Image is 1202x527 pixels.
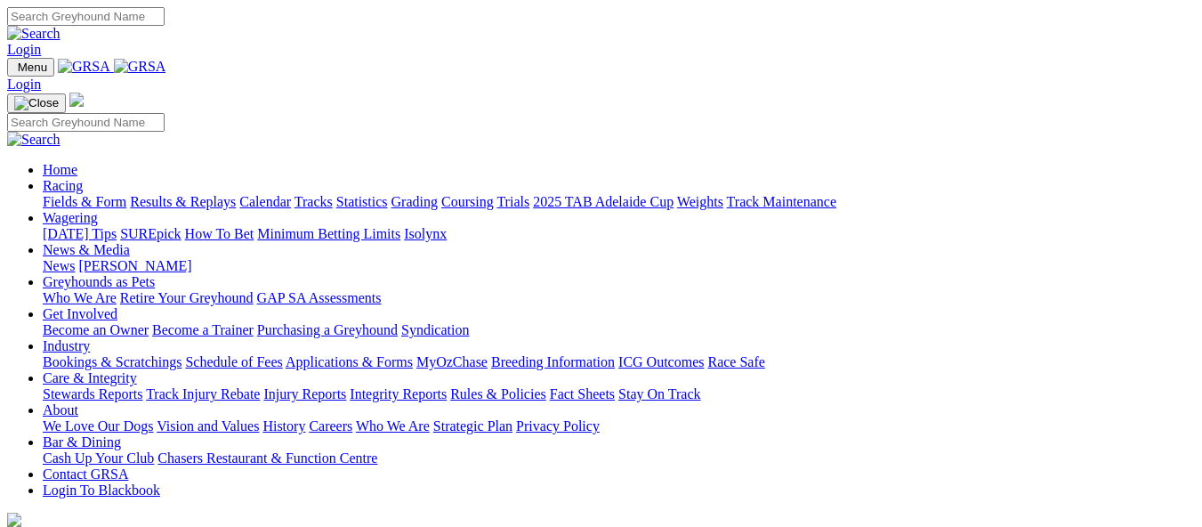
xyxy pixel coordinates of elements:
[391,194,438,209] a: Grading
[43,322,1195,338] div: Get Involved
[43,418,153,434] a: We Love Our Dogs
[309,418,352,434] a: Careers
[120,226,181,241] a: SUREpick
[7,42,41,57] a: Login
[727,194,836,209] a: Track Maintenance
[294,194,333,209] a: Tracks
[58,59,110,75] img: GRSA
[43,242,130,257] a: News & Media
[43,450,154,466] a: Cash Up Your Club
[7,513,21,527] img: logo-grsa-white.png
[356,418,430,434] a: Who We Are
[496,194,529,209] a: Trials
[43,402,78,418] a: About
[43,162,77,177] a: Home
[43,210,98,225] a: Wagering
[152,322,254,337] a: Become a Trainer
[263,386,346,401] a: Injury Reports
[336,194,388,209] a: Statistics
[185,226,254,241] a: How To Bet
[7,77,41,92] a: Login
[43,450,1195,466] div: Bar & Dining
[43,466,128,482] a: Contact GRSA
[43,290,117,305] a: Who We Are
[78,258,191,273] a: [PERSON_NAME]
[257,322,398,337] a: Purchasing a Greyhound
[401,322,469,337] a: Syndication
[257,226,400,241] a: Minimum Betting Limits
[286,354,413,369] a: Applications & Forms
[239,194,291,209] a: Calendar
[43,354,1195,370] div: Industry
[43,306,117,321] a: Get Involved
[114,59,166,75] img: GRSA
[262,418,305,434] a: History
[14,96,59,110] img: Close
[120,290,254,305] a: Retire Your Greyhound
[43,322,149,337] a: Become an Owner
[7,7,165,26] input: Search
[43,194,126,209] a: Fields & Form
[157,450,377,466] a: Chasers Restaurant & Function Centre
[185,354,282,369] a: Schedule of Fees
[43,226,1195,242] div: Wagering
[618,386,700,401] a: Stay On Track
[350,386,447,401] a: Integrity Reports
[43,354,182,369] a: Bookings & Scratchings
[707,354,764,369] a: Race Safe
[441,194,494,209] a: Coursing
[7,58,54,77] button: Toggle navigation
[43,258,75,273] a: News
[43,386,142,401] a: Stewards Reports
[618,354,704,369] a: ICG Outcomes
[43,338,90,353] a: Industry
[550,386,615,401] a: Fact Sheets
[43,418,1195,434] div: About
[43,290,1195,306] div: Greyhounds as Pets
[18,61,47,74] span: Menu
[130,194,236,209] a: Results & Replays
[433,418,512,434] a: Strategic Plan
[69,93,84,107] img: logo-grsa-white.png
[257,290,382,305] a: GAP SA Assessments
[7,93,66,113] button: Toggle navigation
[677,194,723,209] a: Weights
[43,178,83,193] a: Racing
[7,132,61,148] img: Search
[43,258,1195,274] div: News & Media
[43,226,117,241] a: [DATE] Tips
[43,274,155,289] a: Greyhounds as Pets
[416,354,488,369] a: MyOzChase
[43,482,160,498] a: Login To Blackbook
[146,386,260,401] a: Track Injury Rebate
[43,434,121,450] a: Bar & Dining
[43,386,1195,402] div: Care & Integrity
[7,113,165,132] input: Search
[450,386,546,401] a: Rules & Policies
[157,418,259,434] a: Vision and Values
[7,26,61,42] img: Search
[533,194,674,209] a: 2025 TAB Adelaide Cup
[404,226,447,241] a: Isolynx
[43,370,137,385] a: Care & Integrity
[491,354,615,369] a: Breeding Information
[516,418,600,434] a: Privacy Policy
[43,194,1195,210] div: Racing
